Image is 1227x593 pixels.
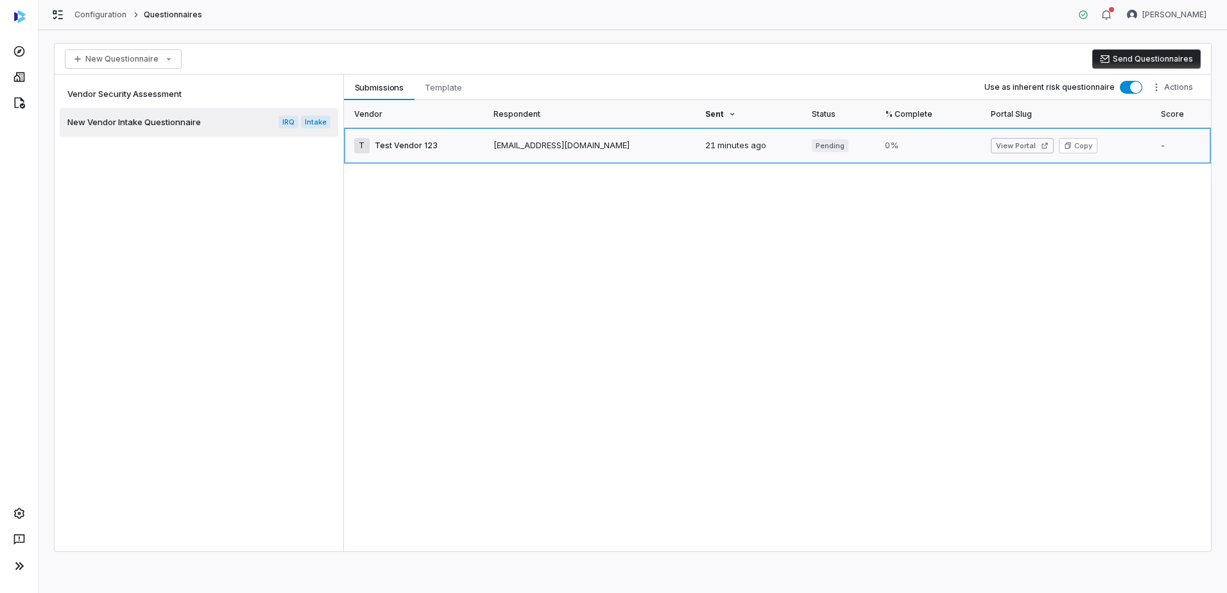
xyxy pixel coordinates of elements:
[1059,138,1097,153] button: Copy
[991,138,1054,153] button: View Portal
[984,82,1115,92] label: Use as inherent risk questionnaire
[65,49,182,69] button: New Questionnaire
[74,10,127,20] a: Configuration
[1161,100,1201,128] div: Score
[14,10,26,23] img: svg%3e
[60,108,338,137] a: New Vendor Intake QuestionnaireIRQIntake
[67,88,182,99] span: Vendor Security Assessment
[812,100,870,128] div: Status
[350,79,409,96] span: Submissions
[486,128,698,164] td: [EMAIL_ADDRESS][DOMAIN_NAME]
[1092,49,1201,69] button: Send Questionnaires
[705,100,796,128] div: Sent
[279,116,298,128] span: IRQ
[144,10,203,20] span: Questionnaires
[1127,10,1137,20] img: Brian Anderson avatar
[1147,78,1201,97] button: More actions
[1153,128,1211,164] td: -
[885,100,975,128] div: % Complete
[301,116,330,128] span: Intake
[991,100,1146,128] div: Portal Slug
[354,100,478,128] div: Vendor
[1142,10,1206,20] span: [PERSON_NAME]
[60,80,338,108] a: Vendor Security Assessment
[420,79,467,96] span: Template
[67,116,201,128] span: New Vendor Intake Questionnaire
[493,100,690,128] div: Respondent
[1119,5,1214,24] button: Brian Anderson avatar[PERSON_NAME]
